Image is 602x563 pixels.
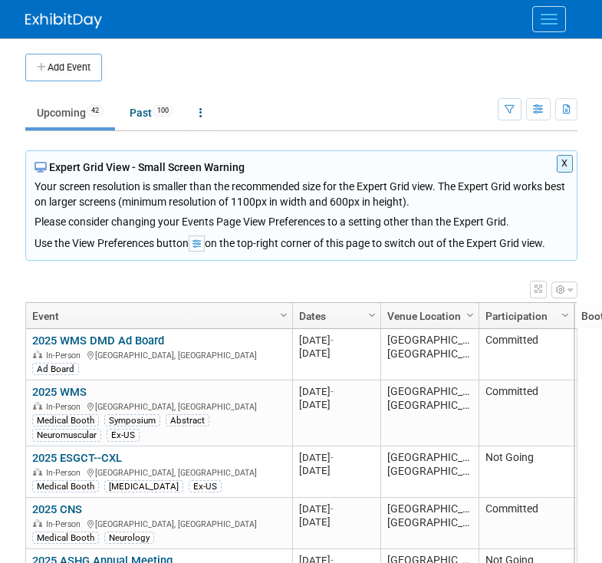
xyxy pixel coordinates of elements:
[87,105,104,117] span: 42
[557,303,574,326] a: Column Settings
[32,517,285,530] div: [GEOGRAPHIC_DATA], [GEOGRAPHIC_DATA]
[33,468,42,476] img: In-Person Event
[299,451,373,464] div: [DATE]
[380,498,479,549] td: [GEOGRAPHIC_DATA], [GEOGRAPHIC_DATA]
[118,98,185,127] a: Past100
[32,334,164,347] a: 2025 WMS DMD Ad Board
[464,309,476,321] span: Column Settings
[559,309,571,321] span: Column Settings
[299,515,373,528] div: [DATE]
[107,429,140,441] div: Ex-US
[25,13,102,28] img: ExhibitDay
[46,468,85,478] span: In-Person
[104,532,154,544] div: Neurology
[479,380,574,446] td: Committed
[278,309,290,321] span: Column Settings
[35,229,568,252] div: Use the View Preferences button on the top-right corner of this page to switch out of the Expert ...
[32,429,101,441] div: Neuromuscular
[166,414,209,426] div: Abstract
[104,480,183,492] div: [MEDICAL_DATA]
[364,303,380,326] a: Column Settings
[25,54,102,81] button: Add Event
[299,502,373,515] div: [DATE]
[299,464,373,477] div: [DATE]
[46,519,85,529] span: In-Person
[35,175,568,229] div: Your screen resolution is smaller than the recommended size for the Expert Grid view. The Expert ...
[32,385,87,399] a: 2025 WMS
[32,480,99,492] div: Medical Booth
[299,334,373,347] div: [DATE]
[32,414,99,426] div: Medical Booth
[366,309,378,321] span: Column Settings
[32,532,99,544] div: Medical Booth
[32,363,79,375] div: Ad Board
[299,303,370,329] a: Dates
[32,466,285,479] div: [GEOGRAPHIC_DATA], [GEOGRAPHIC_DATA]
[299,385,373,398] div: [DATE]
[380,329,479,380] td: [GEOGRAPHIC_DATA], [GEOGRAPHIC_DATA]
[331,334,334,346] span: -
[35,209,568,229] div: Please consider changing your Events Page View Preferences to a setting other than the Expert Grid.
[104,414,160,426] div: Symposium
[33,519,42,527] img: In-Person Event
[25,98,115,127] a: Upcoming42
[153,105,173,117] span: 100
[380,446,479,498] td: [GEOGRAPHIC_DATA], [GEOGRAPHIC_DATA]
[33,402,42,410] img: In-Person Event
[32,400,285,413] div: [GEOGRAPHIC_DATA], [GEOGRAPHIC_DATA]
[33,351,42,358] img: In-Person Event
[46,402,85,412] span: In-Person
[479,329,574,380] td: Committed
[46,351,85,361] span: In-Person
[462,303,479,326] a: Column Settings
[479,498,574,549] td: Committed
[331,386,334,397] span: -
[557,155,573,173] button: X
[485,303,564,329] a: Participation
[532,6,566,32] button: Menu
[32,451,122,465] a: 2025 ESGCT--CXL
[387,303,469,329] a: Venue Location
[189,480,222,492] div: Ex-US
[32,502,82,516] a: 2025 CNS
[299,347,373,360] div: [DATE]
[479,446,574,498] td: Not Going
[32,348,285,361] div: [GEOGRAPHIC_DATA], [GEOGRAPHIC_DATA]
[331,503,334,515] span: -
[331,452,334,463] span: -
[35,160,568,175] div: Expert Grid View - Small Screen Warning
[32,303,282,329] a: Event
[299,398,373,411] div: [DATE]
[380,380,479,446] td: [GEOGRAPHIC_DATA], [GEOGRAPHIC_DATA]
[275,303,292,326] a: Column Settings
